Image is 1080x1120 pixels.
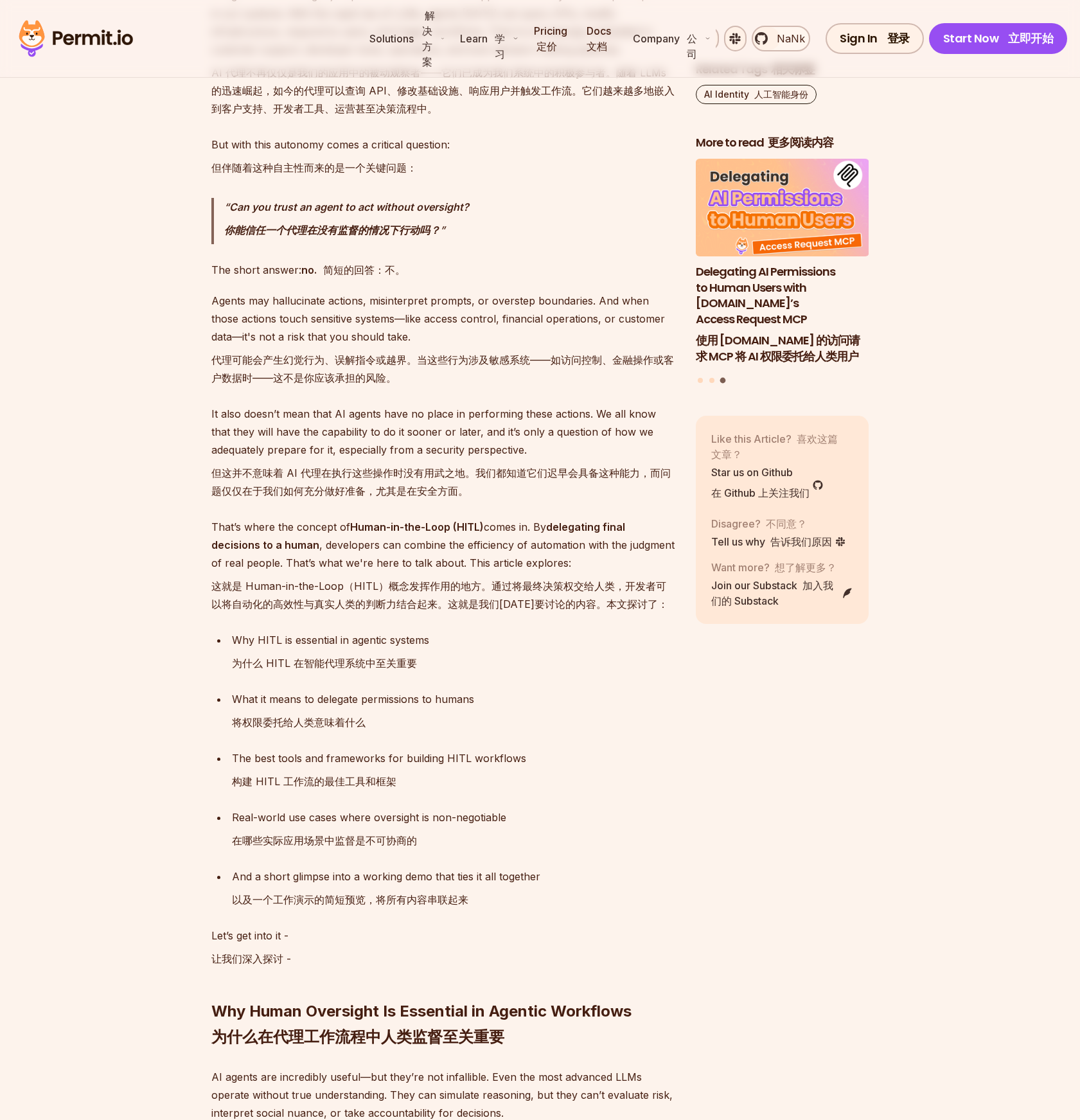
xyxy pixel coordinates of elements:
[709,378,714,384] button: Go to slide 2
[696,136,869,152] h2: More to read
[211,292,675,392] p: Agents may hallucinate actions, misinterpret prompts, or overstep boundaries. And when those acti...
[455,10,524,67] button: Learn 学习
[422,9,435,68] font: 解决方案
[711,517,846,532] p: Disagree?
[323,263,405,276] font: 简短的回答：不。
[211,136,675,182] p: But with this autonomy comes a critical question:
[232,716,366,729] font: 将权限委托给人类意味着什么
[232,690,675,736] div: What it means to delegate permissions to humans
[495,32,505,60] font: 学习
[1008,30,1053,46] font: 立即开始
[224,200,469,236] strong: Can you trust an agent to act without oversight?
[587,40,607,53] font: 文档
[232,631,675,677] div: Why HITL is essential in agentic systems
[711,432,854,463] p: Like this Article?
[696,159,869,257] img: Delegating AI Permissions to Human Users with Permit.io’s Access Request MCP
[232,808,675,855] div: Real-world use cases where oversight is non-negotiable
[696,264,869,370] h3: Delegating AI Permissions to Human Users with [DOMAIN_NAME]’s Access Request MCP
[350,520,484,533] strong: Human-in-the-Loop (HITL)
[232,893,468,906] font: 以及一个工作演示的简短预览，将所有内容串联起来
[929,23,1068,54] a: Start Now 立即开始
[211,161,417,174] font: 但伴随着这种自主性而来的是一个关键问题：
[696,85,817,105] a: AI Identity 人工智能身份
[211,1027,504,1046] font: 为什么在代理工作流程中人类监督至关重要
[211,952,291,965] font: 让我们深入探讨 -
[711,433,838,461] font: 喜欢这篇文章？
[775,562,837,574] font: 想了解更多？
[752,26,810,51] a: NaNk
[711,560,854,576] p: Want more?
[13,17,139,60] img: Permit logo
[628,10,716,67] button: Company 公司
[696,332,860,364] font: 使用 [DOMAIN_NAME] 的访问请求 MCP 将 AI 权限委托给人类用户
[887,30,910,46] font: 登录
[720,378,726,384] button: Go to slide 3
[766,518,807,531] font: 不同意？
[711,535,846,550] a: Tell us why 告诉我们原因
[211,261,675,279] p: The short answer:
[211,927,675,973] p: Let’s get into it -
[224,224,440,236] font: 你能信任一个代理在没有监督的情况下行动吗？
[232,657,417,670] font: 为什么 HITL 在智能代理系统中至关重要
[696,159,869,386] div: Posts
[211,467,671,497] font: 但这并不意味着 AI 代理在执行这些操作时没有用武之地。我们都知道它们迟早会具备这种能力，而问题仅仅在于我们如何充分做好准备，尤其是在安全方面。
[711,578,854,609] a: Join our Substack 加入我们的 Substack
[768,135,833,151] font: 更多阅读内容
[211,353,674,384] font: 代理可能会产生幻觉行为、误解指令或越界。当这些行为涉及敏感系统——如访问控制、金融操作或客户数据时——这不是你应该承担的风险。
[687,32,697,60] font: 公司
[211,405,675,505] p: It also doesn’t mean that AI agents have no place in performing these actions. We all know that t...
[529,18,576,59] a: Pricing 定价
[232,775,396,788] font: 构建 HITL 工作流的最佳工具和框架
[696,159,869,370] a: Delegating AI Permissions to Human Users with Permit.io’s Access Request MCPDelegating AI Permiss...
[211,580,668,610] font: 这就是 Human-in-the-Loop（HITL）概念发挥作用的地方。通过将最终决策权交给人类，开发者可以将自动化的高效性与真实人类的判断力结合起来。这就是我们[DATE]要讨论的内容。本文...
[696,159,869,370] li: 3 of 3
[711,465,854,506] a: Star us on Github在 Github 上关注我们
[211,518,675,618] p: That’s where the concept of comes in. By , developers can combine the efficiency of automation wi...
[826,23,924,54] a: Sign In 登录
[211,66,675,115] font: AI 代理不再仅仅是我们的应用中的被动观察者——它们已成为我们系统中的积极参与者。随着 LLMs 的迅速崛起，如今的代理可以查询 API、修改基础设施、响应用户并触发工作流。它们越来越多地嵌入到...
[364,3,450,75] button: Solutions 解决方案
[232,749,675,796] div: The best tools and frameworks for building HITL workflows
[754,89,808,100] font: 人工智能身份
[211,520,625,551] strong: delegating final decisions to a human
[301,263,317,276] strong: no.
[698,378,703,384] button: Go to slide 1
[581,18,623,59] a: Docs 文档
[232,867,675,914] div: And a short glimpse into a working demo that ties it all together
[769,31,805,46] span: NaNk
[211,950,675,1053] h2: Why Human Oversight Is Essential in Agentic Workflows
[536,40,557,53] font: 定价
[232,834,417,847] font: 在哪些实际应用场景中监督是不可协商的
